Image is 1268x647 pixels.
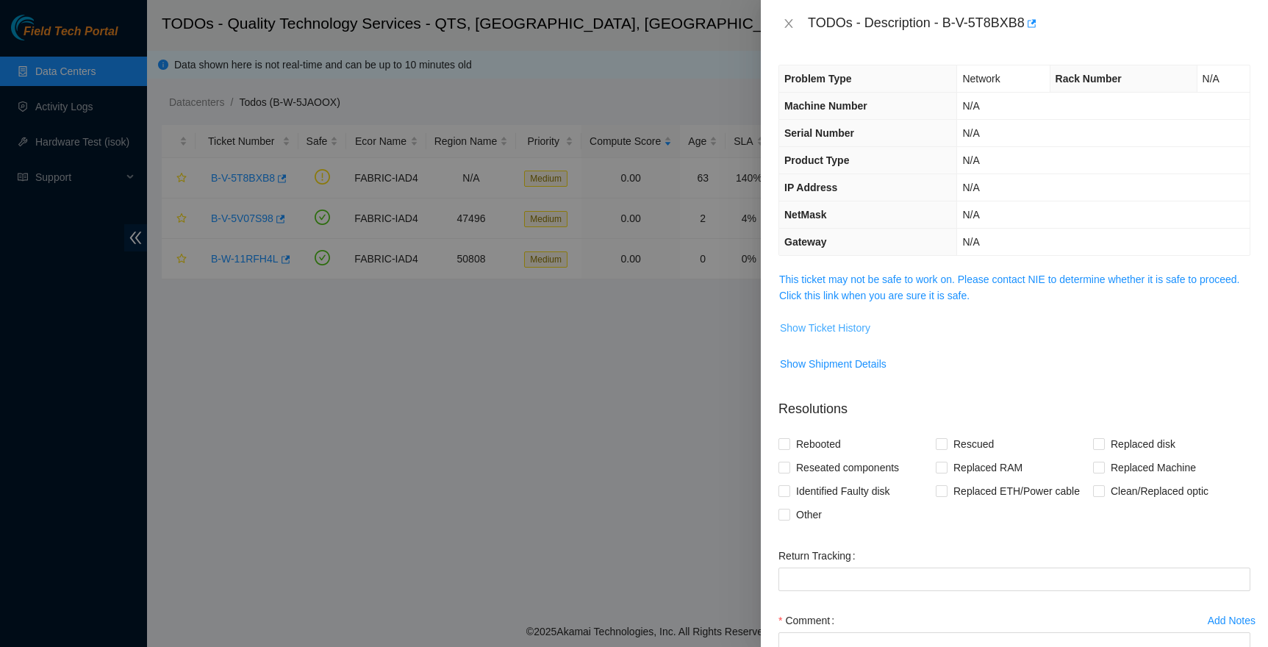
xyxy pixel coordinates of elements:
[784,209,827,221] span: NetMask
[778,609,840,632] label: Comment
[778,17,799,31] button: Close
[784,154,849,166] span: Product Type
[962,182,979,193] span: N/A
[962,127,979,139] span: N/A
[962,236,979,248] span: N/A
[962,209,979,221] span: N/A
[1208,615,1256,626] div: Add Notes
[1203,73,1219,85] span: N/A
[790,456,905,479] span: Reseated components
[948,432,1000,456] span: Rescued
[1056,73,1122,85] span: Rack Number
[779,274,1239,301] a: This ticket may not be safe to work on. Please contact NIE to determine whether it is safe to pro...
[1105,432,1181,456] span: Replaced disk
[780,320,870,336] span: Show Ticket History
[790,479,896,503] span: Identified Faulty disk
[1105,479,1214,503] span: Clean/Replaced optic
[784,236,827,248] span: Gateway
[778,544,862,568] label: Return Tracking
[784,182,837,193] span: IP Address
[1105,456,1202,479] span: Replaced Machine
[780,356,886,372] span: Show Shipment Details
[784,73,852,85] span: Problem Type
[790,503,828,526] span: Other
[778,387,1250,419] p: Resolutions
[790,432,847,456] span: Rebooted
[779,352,887,376] button: Show Shipment Details
[962,154,979,166] span: N/A
[783,18,795,29] span: close
[779,316,871,340] button: Show Ticket History
[784,127,854,139] span: Serial Number
[784,100,867,112] span: Machine Number
[962,73,1000,85] span: Network
[962,100,979,112] span: N/A
[1207,609,1256,632] button: Add Notes
[808,12,1250,35] div: TODOs - Description - B-V-5T8BXB8
[948,456,1028,479] span: Replaced RAM
[778,568,1250,591] input: Return Tracking
[948,479,1086,503] span: Replaced ETH/Power cable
